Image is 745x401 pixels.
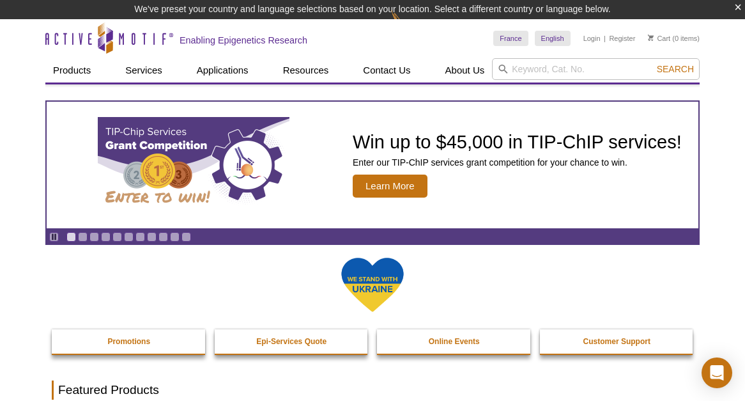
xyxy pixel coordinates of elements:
[583,337,650,346] strong: Customer Support
[583,34,601,43] a: Login
[112,232,122,242] a: Go to slide 5
[49,232,59,242] a: Toggle autoplay
[158,232,168,242] a: Go to slide 9
[45,58,98,83] a: Products
[101,232,111,242] a: Go to slide 4
[493,31,528,46] a: France
[604,31,606,46] li: |
[47,102,698,228] article: TIP-ChIP Services Grant Competition
[89,232,99,242] a: Go to slide 3
[47,102,698,228] a: TIP-ChIP Services Grant Competition Win up to $45,000 in TIP-ChIP services! Enter our TIP-ChIP se...
[540,329,695,354] a: Customer Support
[118,58,170,83] a: Services
[170,232,180,242] a: Go to slide 10
[353,157,682,168] p: Enter our TIP-ChIP services grant competition for your chance to win.
[702,358,732,388] div: Open Intercom Messenger
[429,337,480,346] strong: Online Events
[657,64,694,74] span: Search
[52,381,693,400] h2: Featured Products
[107,337,150,346] strong: Promotions
[492,58,700,80] input: Keyword, Cat. No.
[355,58,418,83] a: Contact Us
[341,256,404,313] img: We Stand With Ukraine
[66,232,76,242] a: Go to slide 1
[52,329,206,354] a: Promotions
[653,63,698,75] button: Search
[648,31,700,46] li: (0 items)
[353,175,427,198] span: Learn More
[181,232,191,242] a: Go to slide 11
[98,117,289,213] img: TIP-ChIP Services Grant Competition
[189,58,256,83] a: Applications
[535,31,571,46] a: English
[135,232,145,242] a: Go to slide 7
[648,35,654,41] img: Your Cart
[256,337,326,346] strong: Epi-Services Quote
[353,132,682,152] h2: Win up to $45,000 in TIP-ChIP services!
[147,232,157,242] a: Go to slide 8
[609,34,635,43] a: Register
[215,329,369,354] a: Epi-Services Quote
[275,58,337,83] a: Resources
[438,58,493,83] a: About Us
[377,329,532,354] a: Online Events
[180,35,307,46] h2: Enabling Epigenetics Research
[648,34,670,43] a: Cart
[124,232,134,242] a: Go to slide 6
[78,232,88,242] a: Go to slide 2
[391,10,425,40] img: Change Here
